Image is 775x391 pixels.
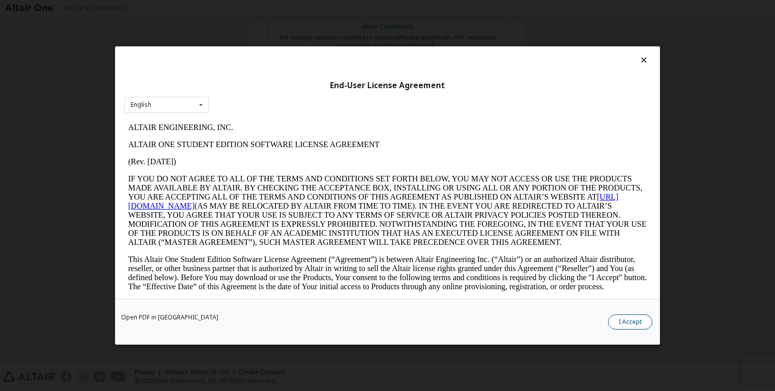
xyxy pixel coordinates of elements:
a: [URL][DOMAIN_NAME] [4,74,494,91]
a: Open PDF in [GEOGRAPHIC_DATA] [121,314,218,320]
button: I Accept [608,314,652,330]
div: End-User License Agreement [124,81,651,91]
p: (Rev. [DATE]) [4,38,523,47]
p: ALTAIR ENGINEERING, INC. [4,4,523,13]
p: This Altair One Student Edition Software License Agreement (“Agreement”) is between Altair Engine... [4,136,523,172]
div: English [131,102,151,108]
p: ALTAIR ONE STUDENT EDITION SOFTWARE LICENSE AGREEMENT [4,21,523,30]
p: IF YOU DO NOT AGREE TO ALL OF THE TERMS AND CONDITIONS SET FORTH BELOW, YOU MAY NOT ACCESS OR USE... [4,55,523,128]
